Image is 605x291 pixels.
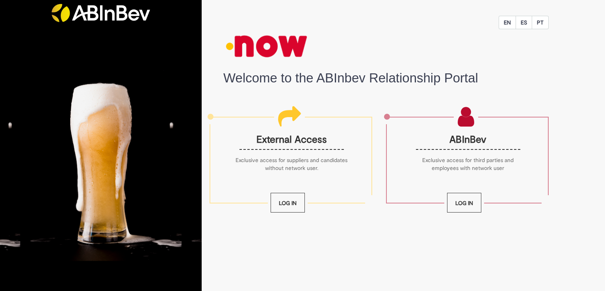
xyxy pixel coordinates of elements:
[223,71,549,85] h1: Welcome to the ABInbev Relationship Portal
[52,4,150,22] img: ABInbev-white.png
[532,16,549,29] button: PT
[410,156,526,172] p: Exclusive access for third parties and employees with network user
[271,193,305,213] a: Log In
[223,29,310,63] img: logo_now_small.png
[516,16,532,29] button: ES
[499,16,516,29] button: EN
[447,193,481,213] a: Log In
[234,156,349,172] p: Exclusive access for suppliers and candidates without network user.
